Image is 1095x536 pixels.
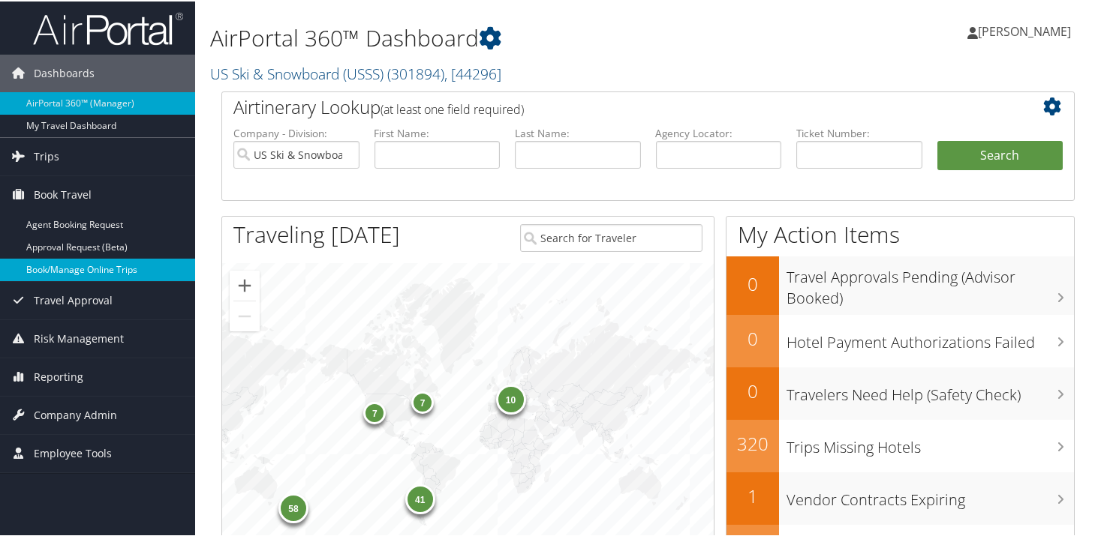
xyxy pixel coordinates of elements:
span: Dashboards [34,53,95,91]
span: Reporting [34,357,83,394]
span: (at least one field required) [381,100,524,116]
button: Search [937,139,1063,169]
div: 7 [412,390,435,412]
button: Zoom out [230,300,260,330]
span: Trips [34,136,59,174]
input: Search for Traveler [520,223,702,250]
h3: Hotel Payment Authorizations Failed [787,323,1074,352]
h1: My Action Items [726,217,1074,249]
span: ( 301894 ) [387,62,444,82]
span: Risk Management [34,319,124,356]
a: 0Hotel Payment Authorizations Failed [726,313,1074,366]
h3: Travelers Need Help (Safety Check) [787,376,1074,404]
label: Ticket Number: [796,124,922,139]
h2: 0 [726,325,779,350]
a: US Ski & Snowboard (USSS) [210,62,501,82]
span: , [ 44296 ] [444,62,501,82]
button: Zoom in [230,269,260,299]
h3: Travel Approvals Pending (Advisor Booked) [787,258,1074,307]
div: 58 [278,492,308,522]
a: 1Vendor Contracts Expiring [726,471,1074,523]
h1: Traveling [DATE] [233,217,400,249]
span: Book Travel [34,175,92,212]
h2: 0 [726,270,779,295]
h2: 1 [726,482,779,508]
a: 0Travel Approvals Pending (Advisor Booked) [726,255,1074,313]
h1: AirPortal 360™ Dashboard [210,21,794,52]
a: [PERSON_NAME] [967,7,1086,52]
span: Company Admin [34,395,117,433]
a: 320Trips Missing Hotels [726,418,1074,471]
h2: 320 [726,430,779,455]
h2: Airtinerary Lookup [233,93,991,118]
div: 7 [364,400,387,423]
h3: Vendor Contracts Expiring [787,481,1074,509]
span: [PERSON_NAME] [978,22,1071,38]
a: 0Travelers Need Help (Safety Check) [726,366,1074,418]
h3: Trips Missing Hotels [787,428,1074,457]
img: airportal-logo.png [33,10,183,45]
div: 41 [405,483,435,513]
span: Employee Tools [34,433,112,471]
label: Last Name: [515,124,641,139]
label: First Name: [375,124,501,139]
h2: 0 [726,377,779,403]
div: 10 [496,383,526,413]
label: Agency Locator: [656,124,782,139]
label: Company - Division: [233,124,359,139]
span: Travel Approval [34,280,113,318]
